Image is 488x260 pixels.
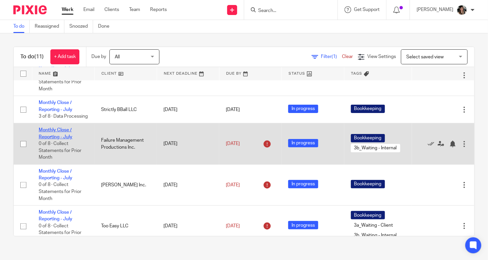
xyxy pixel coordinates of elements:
h1: To do [20,53,44,60]
span: In progress [288,180,318,188]
span: In progress [288,139,318,147]
span: (11) [34,54,44,59]
p: Due by [91,53,106,60]
span: 3 of 8 · Data Processing [39,114,88,119]
a: Team [129,6,140,13]
a: Mark as done [428,140,438,147]
a: Reassigned [35,20,64,33]
span: View Settings [367,54,396,59]
a: Email [83,6,94,13]
a: Reports [150,6,167,13]
span: 0 of 8 · Collect Statements for Prior Month [39,141,81,160]
span: Bookkeeping [351,211,385,219]
td: Too Easy LLC [94,206,157,247]
td: [PERSON_NAME] Inc. [94,164,157,205]
span: [DATE] [226,183,240,187]
span: 3b_Waiting - Internal [351,144,400,152]
span: [DATE] [226,107,240,112]
td: Failure Management Productions Inc. [94,123,157,164]
span: Tags [351,72,362,75]
span: Select saved view [406,55,444,59]
a: Monthly Close / Reporting - July [39,210,72,221]
span: In progress [288,221,318,229]
a: Monthly Close / Reporting - July [39,169,72,180]
p: [PERSON_NAME] [417,6,453,13]
a: Monthly Close / Reporting - July [39,128,72,139]
span: 3b_Waiting - Internal [351,231,400,239]
span: 0 of 8 · Collect Statements for Prior Month [39,73,81,91]
a: Done [98,20,114,33]
a: Snoozed [69,20,93,33]
span: All [115,55,120,59]
span: [DATE] [226,224,240,228]
img: IMG_2906.JPEG [457,5,467,15]
a: To do [13,20,30,33]
a: Clients [104,6,119,13]
a: + Add task [50,49,79,64]
a: Monthly Close / Reporting - July [39,100,72,112]
input: Search [258,8,318,14]
td: [DATE] [157,123,219,164]
a: Clear [342,54,353,59]
a: Work [62,6,73,13]
span: 0 of 8 · Collect Statements for Prior Month [39,183,81,201]
span: Bookkeeping [351,134,385,142]
td: Strictly BBall LLC [94,96,157,123]
span: Get Support [354,7,380,12]
span: Bookkeeping [351,105,385,113]
td: [DATE] [157,164,219,205]
span: Bookkeeping [351,180,385,188]
span: 0 of 8 · Collect Statements for Prior Month [39,224,81,242]
span: Filter [321,54,342,59]
span: [DATE] [226,141,240,146]
span: 3a_Waiting - Client [351,221,397,229]
td: [DATE] [157,96,219,123]
img: Pixie [13,5,47,14]
span: In progress [288,105,318,113]
span: (1) [332,54,337,59]
td: [DATE] [157,206,219,247]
